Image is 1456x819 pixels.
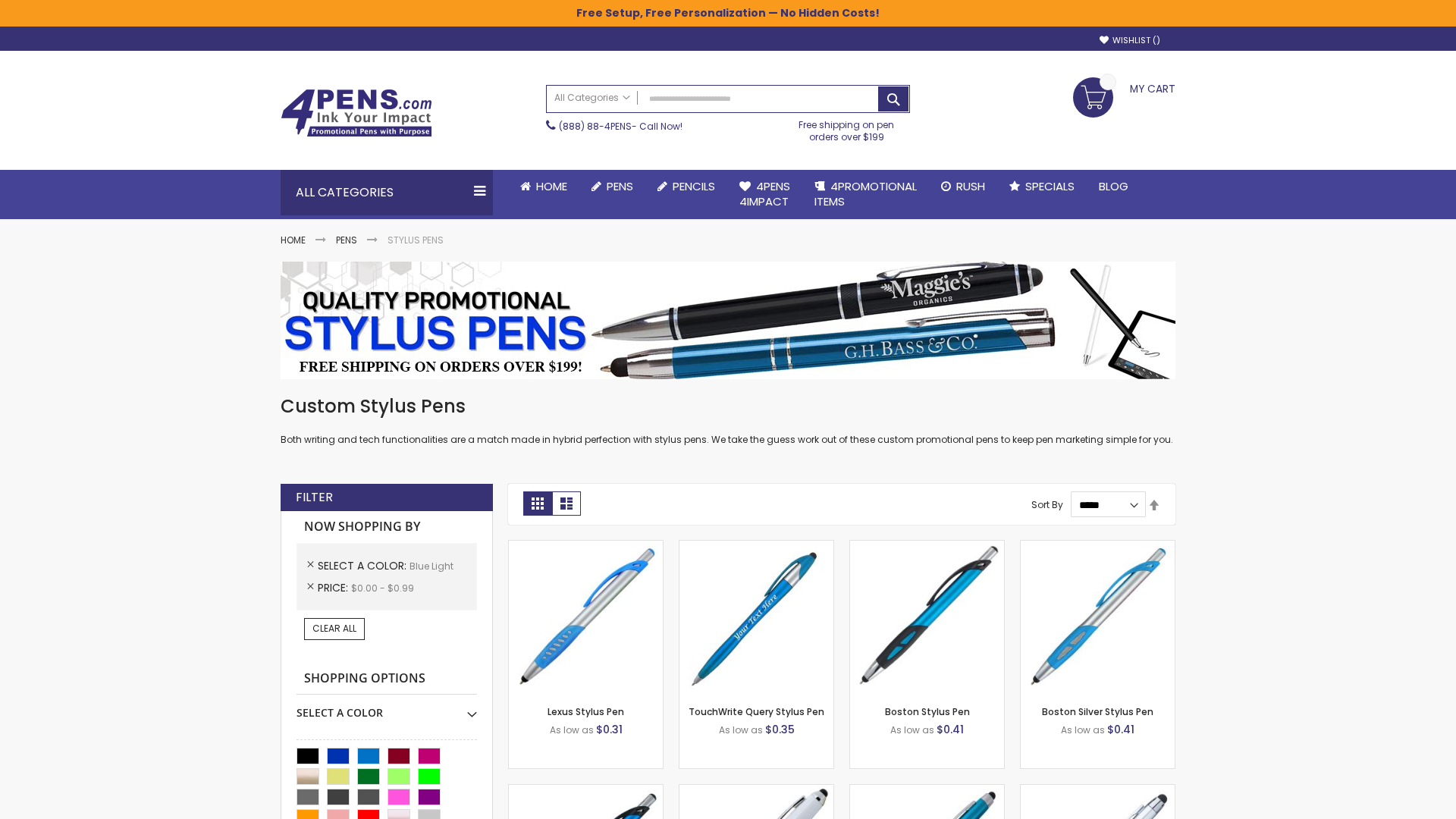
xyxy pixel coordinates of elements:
[388,234,444,246] strong: Stylus Pens
[689,705,824,718] a: TouchWrite Query Stylus Pen
[850,541,1004,695] img: Boston Stylus Pen-Blue - Light
[850,784,1004,797] a: Lory Metallic Stylus Pen-Blue - Light
[508,170,579,203] a: Home
[956,178,985,194] span: Rush
[297,695,477,720] div: Select A Color
[1021,541,1175,695] img: Boston Silver Stylus Pen-Blue - Light
[281,89,432,137] img: 4Pens Custom Pens and Promotional Products
[1042,705,1153,718] a: Boston Silver Stylus Pen
[312,622,356,635] span: Clear All
[536,178,567,194] span: Home
[1031,498,1063,511] label: Sort By
[550,723,594,736] span: As low as
[281,262,1175,379] img: Stylus Pens
[318,580,351,595] span: Price
[559,120,632,133] a: (888) 88-4PENS
[739,178,790,209] span: 4Pens 4impact
[1100,35,1160,46] a: Wishlist
[1025,178,1075,194] span: Specials
[929,170,997,203] a: Rush
[554,92,630,104] span: All Categories
[802,170,929,219] a: 4PROMOTIONALITEMS
[351,582,414,595] span: $0.00 - $0.99
[679,541,833,695] img: TouchWrite Query Stylus Pen-Blue Light
[281,394,1175,447] div: Both writing and tech functionalities are a match made in hybrid perfection with stylus pens. We ...
[607,178,633,194] span: Pens
[579,170,645,203] a: Pens
[1061,723,1105,736] span: As low as
[814,178,917,209] span: 4PROMOTIONAL ITEMS
[679,784,833,797] a: Kimberly Logo Stylus Pens-LT-Blue
[783,113,911,143] div: Free shipping on pen orders over $199
[318,558,409,573] span: Select A Color
[850,540,1004,553] a: Boston Stylus Pen-Blue - Light
[336,234,357,246] a: Pens
[885,705,970,718] a: Boston Stylus Pen
[1099,178,1128,194] span: Blog
[281,234,306,246] a: Home
[1107,722,1134,737] span: $0.41
[297,663,477,695] strong: Shopping Options
[548,705,624,718] a: Lexus Stylus Pen
[679,540,833,553] a: TouchWrite Query Stylus Pen-Blue Light
[281,170,493,215] div: All Categories
[997,170,1087,203] a: Specials
[409,560,453,573] span: Blue Light
[645,170,727,203] a: Pencils
[727,170,802,219] a: 4Pens4impact
[523,491,552,516] strong: Grid
[509,784,663,797] a: Lexus Metallic Stylus Pen-Blue - Light
[1021,540,1175,553] a: Boston Silver Stylus Pen-Blue - Light
[890,723,934,736] span: As low as
[281,394,1175,419] h1: Custom Stylus Pens
[296,489,333,506] strong: Filter
[297,511,477,543] strong: Now Shopping by
[547,86,638,111] a: All Categories
[1087,170,1141,203] a: Blog
[509,541,663,695] img: Lexus Stylus Pen-Blue - Light
[673,178,715,194] span: Pencils
[509,540,663,553] a: Lexus Stylus Pen-Blue - Light
[559,120,682,133] span: - Call Now!
[765,722,795,737] span: $0.35
[1021,784,1175,797] a: Silver Cool Grip Stylus Pen-Blue - Light
[596,722,623,737] span: $0.31
[304,618,365,639] a: Clear All
[937,722,964,737] span: $0.41
[719,723,763,736] span: As low as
